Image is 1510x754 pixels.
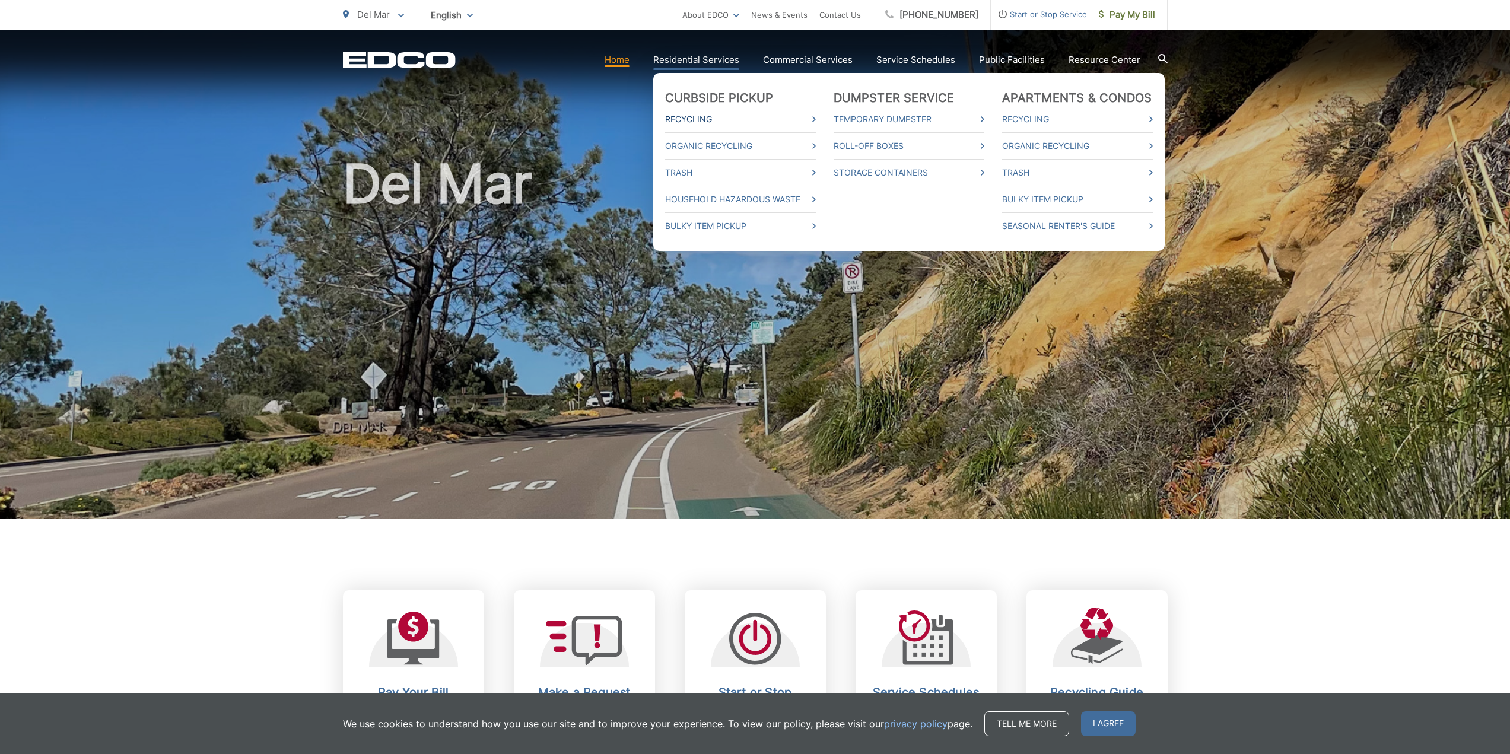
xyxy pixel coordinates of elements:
[867,685,985,699] h2: Service Schedules
[1002,166,1153,180] a: Trash
[653,53,739,67] a: Residential Services
[834,166,984,180] a: Storage Containers
[605,53,630,67] a: Home
[343,717,972,731] p: We use cookies to understand how you use our site and to improve your experience. To view our pol...
[665,219,816,233] a: Bulky Item Pickup
[884,717,948,731] a: privacy policy
[1002,112,1153,126] a: Recycling
[665,91,774,105] a: Curbside Pickup
[665,192,816,206] a: Household Hazardous Waste
[1002,219,1153,233] a: Seasonal Renter's Guide
[1002,91,1152,105] a: Apartments & Condos
[751,8,808,22] a: News & Events
[355,685,472,699] h2: Pay Your Bill
[876,53,955,67] a: Service Schedules
[1099,8,1155,22] span: Pay My Bill
[682,8,739,22] a: About EDCO
[984,711,1069,736] a: Tell me more
[526,685,643,699] h2: Make a Request
[665,139,816,153] a: Organic Recycling
[697,685,814,714] h2: Start or Stop Service
[357,9,390,20] span: Del Mar
[979,53,1045,67] a: Public Facilities
[834,139,984,153] a: Roll-Off Boxes
[1002,139,1153,153] a: Organic Recycling
[665,112,816,126] a: Recycling
[422,5,482,26] span: English
[763,53,853,67] a: Commercial Services
[343,154,1168,530] h1: Del Mar
[1081,711,1136,736] span: I agree
[1038,685,1156,699] h2: Recycling Guide
[1069,53,1140,67] a: Resource Center
[834,112,984,126] a: Temporary Dumpster
[834,91,955,105] a: Dumpster Service
[1002,192,1153,206] a: Bulky Item Pickup
[819,8,861,22] a: Contact Us
[343,52,456,68] a: EDCD logo. Return to the homepage.
[665,166,816,180] a: Trash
